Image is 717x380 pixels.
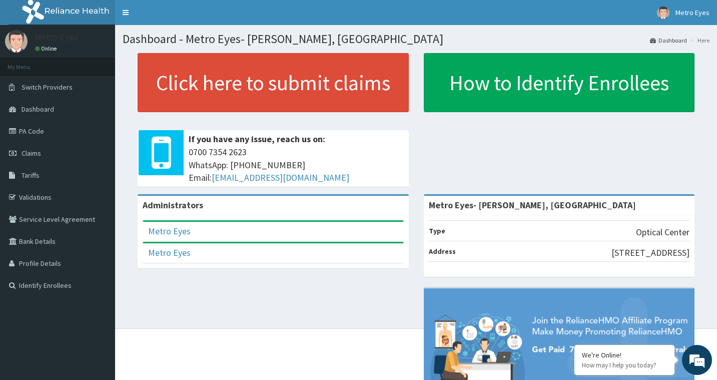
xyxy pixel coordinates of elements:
span: Switch Providers [22,83,73,92]
span: 0700 7354 2623 WhatsApp: [PHONE_NUMBER] Email: [189,146,404,184]
span: Tariffs [22,171,40,180]
a: Metro Eyes [148,247,191,258]
span: Claims [22,149,41,158]
div: We're Online! [582,350,667,359]
span: Metro Eyes [675,8,709,17]
a: Online [35,45,59,52]
p: How may I help you today? [582,361,667,369]
h1: Dashboard - Metro Eyes- [PERSON_NAME], [GEOGRAPHIC_DATA] [123,33,709,46]
p: Metro Eyes [35,33,78,42]
a: How to Identify Enrollees [424,53,695,112]
img: User Image [657,7,669,19]
strong: Metro Eyes- [PERSON_NAME], [GEOGRAPHIC_DATA] [429,199,636,211]
img: User Image [5,30,28,53]
li: Here [688,36,709,45]
a: Click here to submit claims [138,53,409,112]
p: Optical Center [636,226,689,239]
p: [STREET_ADDRESS] [611,246,689,259]
b: Type [429,226,445,235]
a: [EMAIL_ADDRESS][DOMAIN_NAME] [212,172,349,183]
b: If you have any issue, reach us on: [189,133,325,145]
a: Metro Eyes [148,225,191,237]
a: Dashboard [650,36,687,45]
b: Address [429,247,456,256]
b: Administrators [143,199,203,211]
span: Dashboard [22,105,54,114]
